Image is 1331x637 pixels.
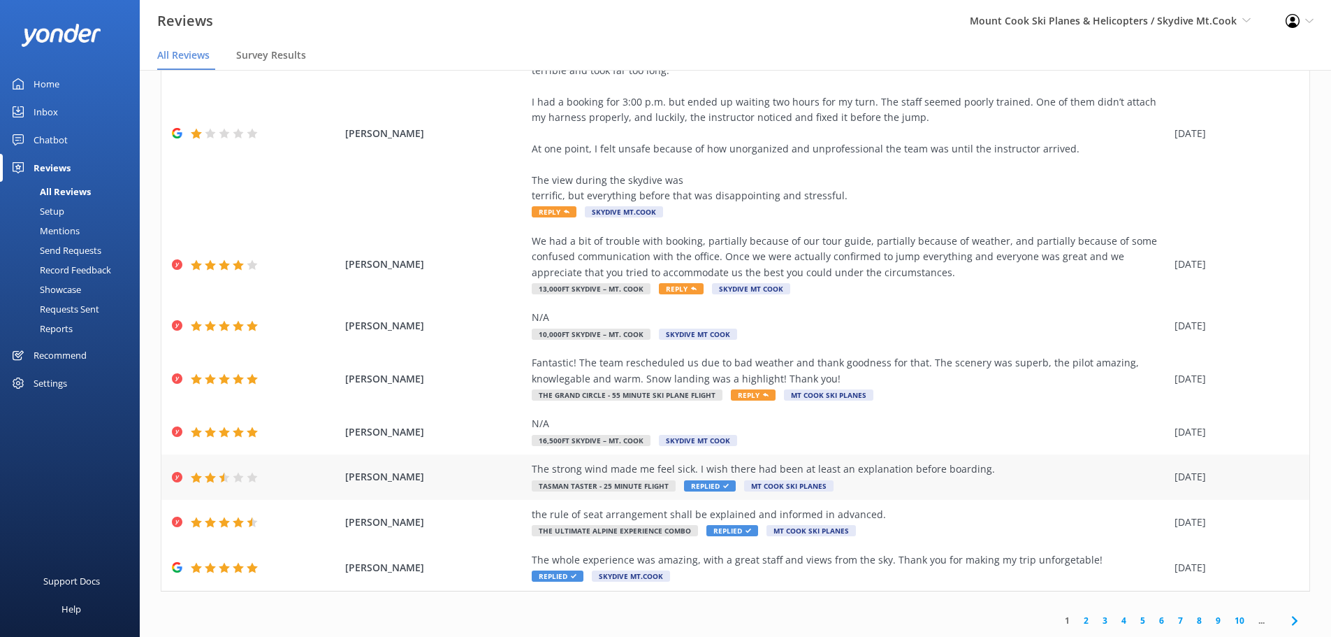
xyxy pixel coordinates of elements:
[61,595,81,623] div: Help
[8,280,140,299] a: Showcase
[532,389,722,401] span: The Grand Circle - 55 Minute Ski plane Flight
[34,98,58,126] div: Inbox
[8,299,140,319] a: Requests Sent
[21,24,101,47] img: yonder-white-logo.png
[157,10,213,32] h3: Reviews
[34,154,71,182] div: Reviews
[784,389,873,401] span: Mt Cook Ski Planes
[532,435,650,446] span: 16,500ft Skydive – Mt. Cook
[157,48,210,62] span: All Reviews
[1171,614,1190,627] a: 7
[8,260,111,280] div: Record Feedback
[8,241,140,260] a: Send Requests
[1174,257,1292,272] div: [DATE]
[532,552,1168,568] div: The whole experience was amazing, with a great staff and views from the sky. Thank you for making...
[1058,614,1077,627] a: 1
[532,461,1168,477] div: The strong wind made me feel sick. I wish there had been at least an explanation before boarding.
[345,257,525,272] span: [PERSON_NAME]
[532,571,583,582] span: Replied
[532,206,576,217] span: Reply
[585,206,663,217] span: Skydive Mt.Cook
[532,48,1168,204] div: The instructor who guided me was professional, but the overall process from check-in to getting t...
[8,201,140,221] a: Setup
[532,355,1168,387] div: Fantastic! The team rescheduled us due to bad weather and thank goodness for that. The scenery wa...
[8,201,64,221] div: Setup
[345,318,525,334] span: [PERSON_NAME]
[532,283,650,294] span: 13,000ft Skydive – Mt. Cook
[659,329,737,340] span: Skydive Mt Cook
[1174,318,1292,334] div: [DATE]
[532,310,1168,325] div: N/A
[1251,614,1272,627] span: ...
[1114,614,1133,627] a: 4
[8,299,99,319] div: Requests Sent
[659,283,704,294] span: Reply
[8,260,140,280] a: Record Feedback
[8,280,81,299] div: Showcase
[712,283,790,294] span: Skydive Mt Cook
[970,14,1237,27] span: Mount Cook Ski Planes & Helicopters / Skydive Mt.Cook
[659,435,737,446] span: Skydive Mt Cook
[8,182,91,201] div: All Reviews
[706,525,758,536] span: Replied
[532,234,1168,280] div: We had a bit of trouble with booking, partially because of our tour guide, partially because of w...
[34,369,67,397] div: Settings
[532,507,1168,522] div: the rule of seat arrangement shall be explained and informed in advanced.
[532,416,1168,431] div: N/A
[1174,515,1292,530] div: [DATE]
[1174,424,1292,440] div: [DATE]
[592,571,670,582] span: Skydive Mt.Cook
[1077,614,1096,627] a: 2
[34,126,68,154] div: Chatbot
[1133,614,1152,627] a: 5
[8,221,140,241] a: Mentions
[1174,560,1292,575] div: [DATE]
[766,525,856,536] span: Mt Cook Ski Planes
[1174,469,1292,485] div: [DATE]
[8,319,140,338] a: Reports
[8,241,101,260] div: Send Requests
[1174,371,1292,387] div: [DATE]
[532,480,676,492] span: Tasman Taster - 25 minute flight
[8,319,73,338] div: Reports
[236,48,306,62] span: Survey Results
[345,126,525,141] span: [PERSON_NAME]
[8,182,140,201] a: All Reviews
[1190,614,1209,627] a: 8
[345,424,525,440] span: [PERSON_NAME]
[8,221,80,241] div: Mentions
[345,371,525,387] span: [PERSON_NAME]
[345,560,525,575] span: [PERSON_NAME]
[345,469,525,485] span: [PERSON_NAME]
[532,525,698,536] span: The Ultimate Alpine Experience Combo
[744,480,834,492] span: Mt Cook Ski Planes
[345,515,525,530] span: [PERSON_NAME]
[1096,614,1114,627] a: 3
[43,567,100,595] div: Support Docs
[731,389,776,401] span: Reply
[532,329,650,340] span: 10,000ft Skydive – Mt. Cook
[1174,126,1292,141] div: [DATE]
[1228,614,1251,627] a: 10
[34,70,59,98] div: Home
[684,480,736,492] span: Replied
[1209,614,1228,627] a: 9
[34,341,87,369] div: Recommend
[1152,614,1171,627] a: 6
